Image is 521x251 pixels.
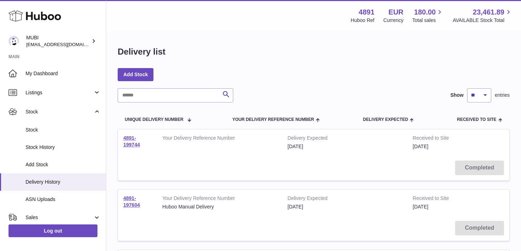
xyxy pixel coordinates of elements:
a: 23,461.89 AVAILABLE Stock Total [453,7,512,24]
span: Received to Site [457,117,496,122]
strong: EUR [388,7,403,17]
span: Your Delivery Reference Number [232,117,314,122]
span: Delivery History [26,179,101,185]
span: My Dashboard [26,70,101,77]
div: [DATE] [287,203,402,210]
span: AVAILABLE Stock Total [453,17,512,24]
span: Add Stock [26,161,101,168]
a: 4891-199744 [123,135,140,147]
span: [DATE] [413,144,428,149]
span: entries [495,92,510,99]
strong: Delivery Expected [287,135,402,143]
a: Add Stock [118,68,153,81]
strong: Your Delivery Reference Number [162,135,277,143]
div: [DATE] [287,143,402,150]
strong: Received to Site [413,135,473,143]
img: shop@mubi.com [9,36,19,46]
label: Show [450,92,464,99]
span: 23,461.89 [473,7,504,17]
strong: Delivery Expected [287,195,402,203]
span: Delivery Expected [363,117,408,122]
span: [EMAIL_ADDRESS][DOMAIN_NAME] [26,41,104,47]
span: 180.00 [414,7,436,17]
span: Sales [26,214,93,221]
span: Stock History [26,144,101,151]
span: [DATE] [413,204,428,210]
span: Unique Delivery Number [125,117,183,122]
span: ASN Uploads [26,196,101,203]
span: Total sales [412,17,444,24]
div: Huboo Ref [351,17,375,24]
span: Stock [26,127,101,133]
strong: Received to Site [413,195,473,203]
a: 4891-197604 [123,195,140,208]
strong: 4891 [359,7,375,17]
a: 180.00 Total sales [412,7,444,24]
div: Currency [383,17,404,24]
h1: Delivery list [118,46,166,57]
strong: Your Delivery Reference Number [162,195,277,203]
div: MUBI [26,34,90,48]
span: Listings [26,89,93,96]
div: Huboo Manual Delivery [162,203,277,210]
span: Stock [26,108,93,115]
a: Log out [9,224,97,237]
